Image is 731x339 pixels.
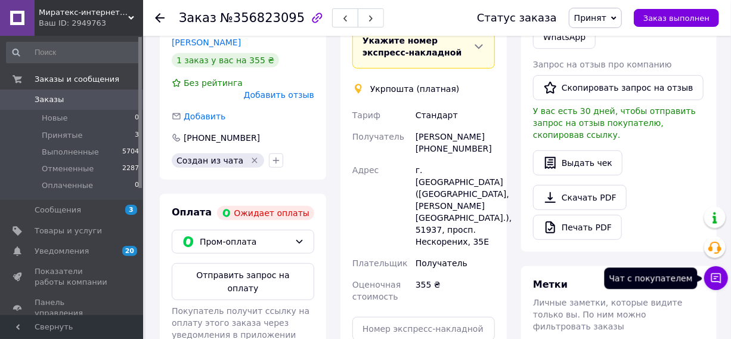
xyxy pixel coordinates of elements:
a: Скачать PDF [533,185,627,210]
span: Новые [42,113,68,124]
a: WhatsApp [533,25,596,49]
svg: Удалить метку [250,156,259,165]
span: Выполненные [42,147,99,158]
span: Принятые [42,130,83,141]
button: Скопировать запрос на отзыв [533,75,704,100]
div: Вернуться назад [155,12,165,24]
span: 3 [125,205,137,215]
span: 20 [122,246,137,256]
span: Получатель [352,132,404,141]
div: Ожидает оплаты [217,206,314,220]
a: Печать PDF [533,215,622,240]
div: г. [GEOGRAPHIC_DATA] ([GEOGRAPHIC_DATA], [PERSON_NAME][GEOGRAPHIC_DATA].), 51937, просп. Нескорен... [413,159,497,252]
input: Поиск [6,42,140,63]
div: [PHONE_NUMBER] [182,132,261,144]
div: Статус заказа [477,12,557,24]
div: Стандарт [413,104,497,126]
span: Создан из чата [176,156,243,165]
span: Панель управления [35,297,110,319]
div: 1 заказ у вас на 355 ₴ [172,53,279,67]
span: Тариф [352,110,380,120]
span: Сообщения [35,205,81,215]
div: 355 ₴ [413,274,497,307]
span: Укажите номер экспресс-накладной [363,36,461,57]
span: Показатели работы компании [35,266,110,288]
div: Ваш ID: 2949763 [39,18,143,29]
span: Заказ выполнен [643,14,710,23]
span: Заказ [179,11,216,25]
button: Заказ выполнен [634,9,719,27]
span: Пром-оплата [200,235,290,248]
span: Метки [533,279,568,290]
span: Принят [574,13,606,23]
span: У вас есть 30 дней, чтобы отправить запрос на отзыв покупателю, скопировав ссылку. [533,106,696,140]
span: Оплаченные [42,180,93,191]
span: Личные заметки, которые видите только вы. По ним можно фильтровать заказы [533,298,683,331]
button: Отправить запрос на оплату [172,263,314,300]
span: Уведомления [35,246,89,257]
span: 3 [135,130,139,141]
span: Миратекс-интернет-магазин детского и взрослого трикотажа от производителя.В наличии одежда из Турции [39,7,128,18]
span: №356823095 [220,11,305,25]
div: Получатель [413,252,497,274]
span: Оплата [172,207,212,218]
span: 5704 [122,147,139,158]
a: [PERSON_NAME] [172,38,241,47]
span: 0 [135,180,139,191]
div: [PERSON_NAME] [PHONE_NUMBER] [413,126,497,159]
span: Заказы и сообщения [35,74,119,85]
div: Укрпошта (платная) [367,83,463,95]
span: Адрес [352,165,379,175]
span: Без рейтинга [184,78,243,88]
span: Оценочная стоимость [352,280,401,301]
span: Отмененные [42,164,94,174]
span: Плательщик [352,258,408,268]
span: Заказы [35,94,64,105]
span: Добавить [184,112,225,121]
span: Запрос на отзыв про компанию [533,60,672,69]
span: Товары и услуги [35,226,102,236]
button: Выдать чек [533,150,622,175]
div: Чат с покупателем [605,268,698,289]
button: Чат с покупателем [704,266,728,290]
span: Добавить отзыв [244,90,314,100]
span: 0 [135,113,139,124]
span: 2287 [122,164,139,174]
